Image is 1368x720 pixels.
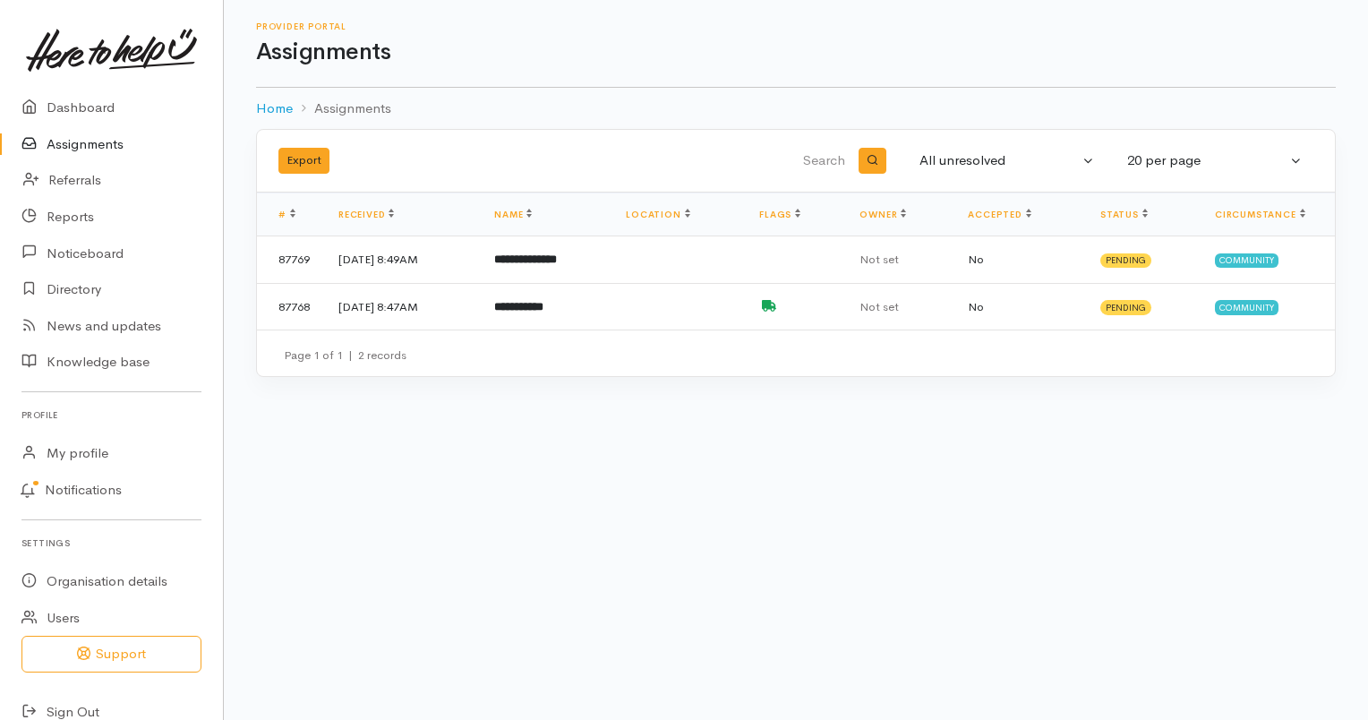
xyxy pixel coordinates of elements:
h6: Profile [21,403,201,427]
span: Community [1215,253,1278,268]
button: Support [21,636,201,673]
a: Location [626,209,689,220]
h6: Settings [21,531,201,555]
a: # [278,209,295,220]
span: | [348,347,353,363]
a: Circumstance [1215,209,1305,220]
h1: Assignments [256,39,1336,65]
a: Accepted [968,209,1030,220]
span: Pending [1100,253,1151,268]
input: Search [594,140,849,183]
td: [DATE] 8:49AM [324,236,480,284]
nav: breadcrumb [256,88,1336,130]
a: Received [338,209,394,220]
a: Home [256,99,293,119]
span: Not set [859,252,899,267]
span: No [968,252,984,267]
td: 87768 [257,283,324,330]
li: Assignments [293,99,391,119]
div: 20 per page [1127,150,1287,171]
h6: Provider Portal [256,21,1336,31]
div: All unresolved [919,150,1079,171]
span: Not set [859,299,899,314]
td: 87769 [257,236,324,284]
small: Page 1 of 1 2 records [284,347,406,363]
button: 20 per page [1116,143,1313,178]
span: Community [1215,300,1278,314]
td: [DATE] 8:47AM [324,283,480,330]
span: No [968,299,984,314]
button: All unresolved [909,143,1106,178]
a: Status [1100,209,1148,220]
a: Owner [859,209,906,220]
a: Flags [759,209,800,220]
span: Pending [1100,300,1151,314]
a: Name [494,209,532,220]
button: Export [278,148,329,174]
